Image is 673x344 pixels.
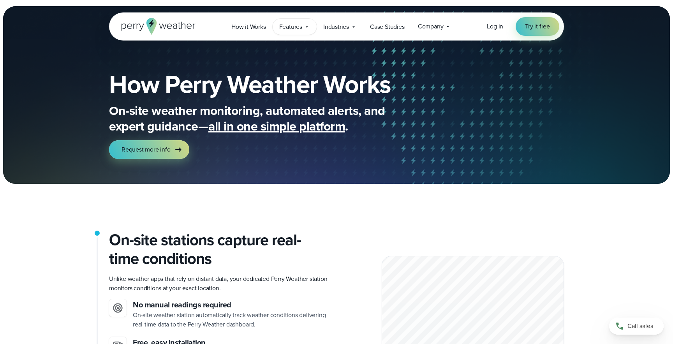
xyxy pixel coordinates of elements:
a: Case Studies [363,19,411,35]
a: Request more info [109,140,189,159]
span: Request more info [122,145,171,154]
span: Features [279,22,302,32]
a: Try it free [516,17,559,36]
span: all in one simple platform [208,117,345,136]
p: On-site weather station automatically track weather conditions delivering real-time data to the P... [133,310,330,329]
a: Call sales [609,318,664,335]
span: Try it free [525,22,550,31]
p: Unlike weather apps that rely on distant data, your dedicated Perry Weather station monitors cond... [109,274,330,293]
span: Case Studies [370,22,405,32]
h2: On-site stations capture real-time conditions [109,231,330,268]
span: Company [418,22,444,31]
span: How it Works [231,22,266,32]
h1: How Perry Weather Works [109,72,447,97]
p: On-site weather monitoring, automated alerts, and expert guidance— . [109,103,421,134]
h3: No manual readings required [133,299,330,310]
span: Call sales [627,321,653,331]
span: Industries [323,22,349,32]
a: Log in [487,22,503,31]
a: How it Works [225,19,273,35]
